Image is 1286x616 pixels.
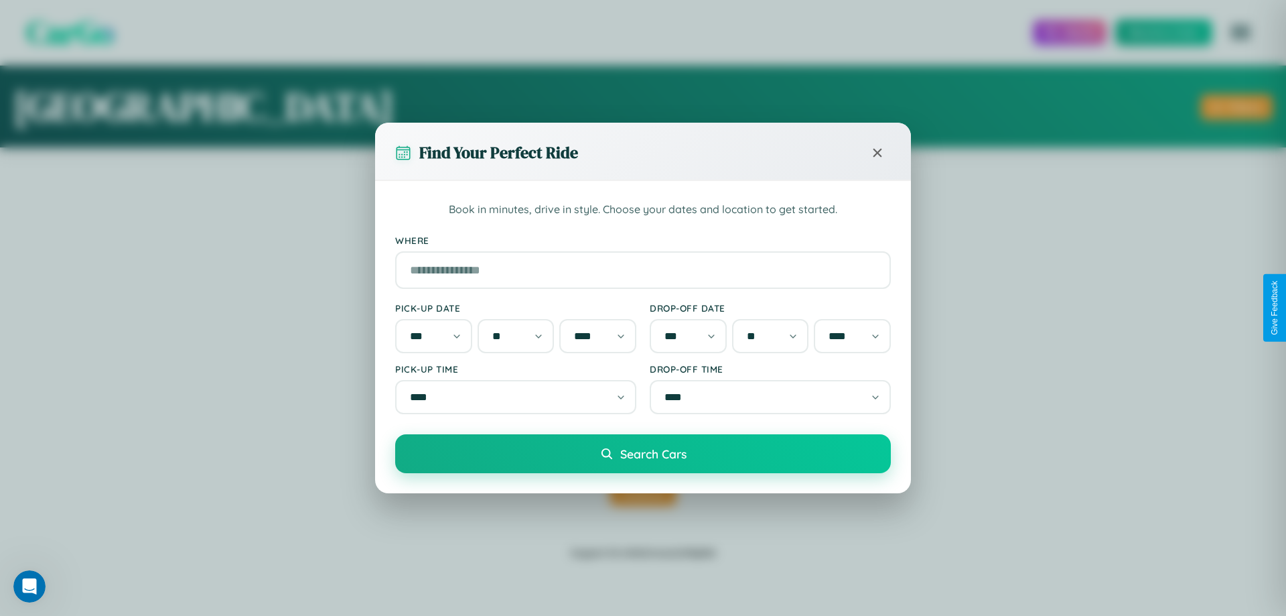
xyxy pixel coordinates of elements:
[620,446,687,461] span: Search Cars
[650,363,891,375] label: Drop-off Time
[395,235,891,246] label: Where
[395,434,891,473] button: Search Cars
[419,141,578,164] h3: Find Your Perfect Ride
[395,201,891,219] p: Book in minutes, drive in style. Choose your dates and location to get started.
[395,363,636,375] label: Pick-up Time
[395,302,636,314] label: Pick-up Date
[650,302,891,314] label: Drop-off Date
